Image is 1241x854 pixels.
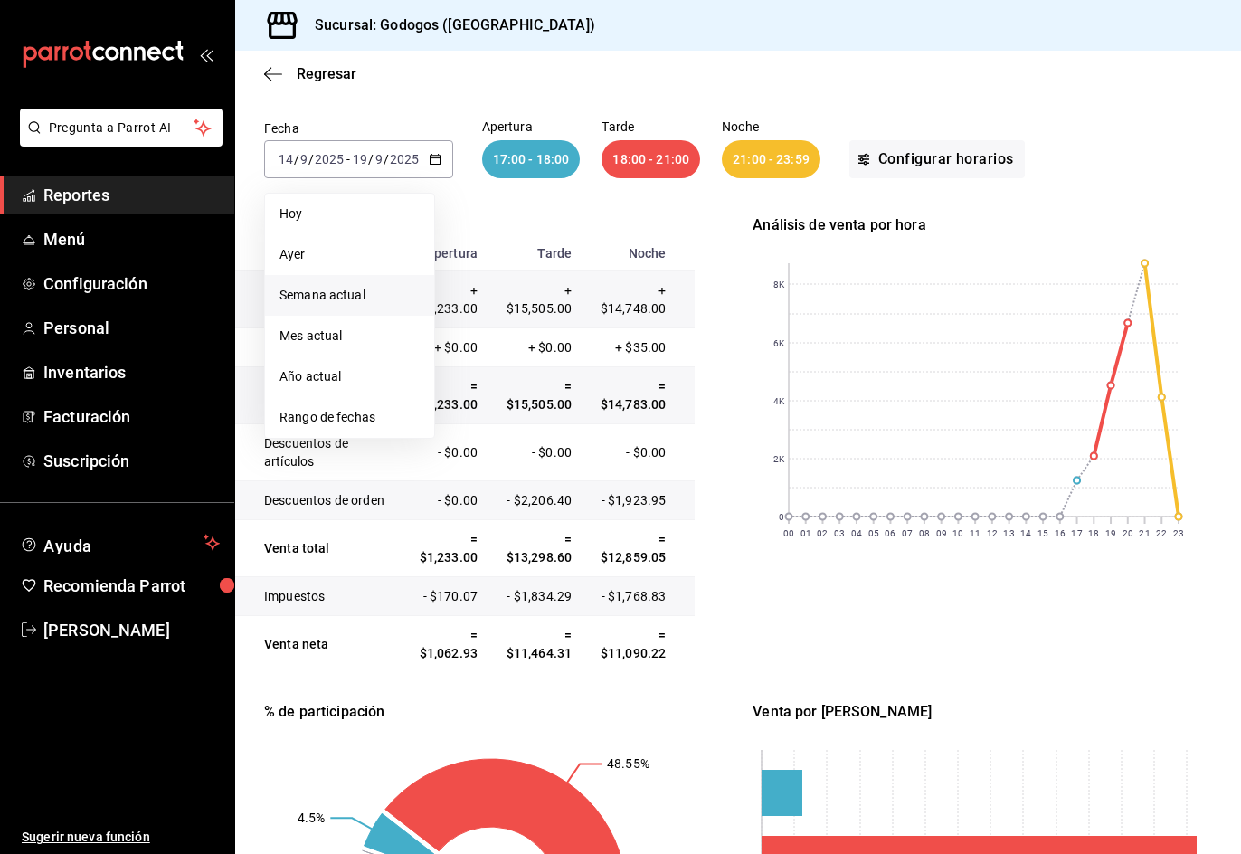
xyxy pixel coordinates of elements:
text: 04 [851,528,862,538]
td: - $2,206.40 [488,481,582,520]
div: Venta por [PERSON_NAME] [753,701,1212,723]
text: 11 [970,528,980,538]
span: Inventarios [43,360,220,384]
span: Facturación [43,404,220,429]
td: - $1,768.83 [582,577,695,616]
span: Reportes [43,183,220,207]
text: 21 [1140,528,1151,538]
td: + $0.00 [488,328,582,367]
span: / [308,152,314,166]
td: Venta neta [235,616,401,673]
button: Pregunta a Parrot AI [20,109,223,147]
text: 14 [1020,528,1031,538]
text: 16 [1055,528,1066,538]
text: 4K [773,396,785,406]
text: 00 [783,528,794,538]
td: = $11,090.22 [582,616,695,673]
text: 0 [779,512,784,522]
text: 15 [1037,528,1048,538]
text: 2K [773,454,785,464]
td: Venta bruta [235,367,401,424]
td: + $1,233.00 [401,271,488,328]
span: Sugerir nueva función [22,828,220,847]
div: 21:00 - 23:59 [722,140,820,178]
td: - $1,923.95 [582,481,695,520]
text: 05 [868,528,879,538]
p: Apertura [482,120,581,133]
text: 13 [1004,528,1015,538]
td: = $1,062.93 [401,616,488,673]
p: Resumen [235,214,695,236]
td: = $12,859.05 [582,520,695,577]
span: / [384,152,389,166]
input: -- [352,152,368,166]
span: Ayuda [43,532,196,554]
span: Año actual [279,367,420,386]
text: 19 [1105,528,1116,538]
button: Configurar horarios [849,140,1025,178]
text: 03 [834,528,845,538]
text: 17 [1072,528,1083,538]
text: 10 [953,528,964,538]
th: Apertura [401,236,488,271]
th: Noche [582,236,695,271]
span: Suscripción [43,449,220,473]
p: Noche [722,120,820,133]
td: = $11,464.31 [488,616,582,673]
span: Menú [43,227,220,251]
td: - $1,834.29 [488,577,582,616]
button: open_drawer_menu [199,47,213,62]
text: 8K [773,280,785,289]
span: / [294,152,299,166]
text: 07 [902,528,913,538]
td: + $15,505.00 [488,271,582,328]
text: 4.5% [298,811,326,826]
span: Mes actual [279,327,420,346]
td: = $13,298.60 [488,520,582,577]
th: Tarde [488,236,582,271]
span: Ayer [279,245,420,264]
div: 18:00 - 21:00 [602,140,700,178]
td: + $14,748.00 [582,271,695,328]
input: ---- [389,152,420,166]
td: + $0.00 [401,328,488,367]
input: -- [299,152,308,166]
td: = $15,505.00 [488,367,582,424]
td: - $0.00 [401,481,488,520]
span: Semana actual [279,286,420,305]
td: - $0.00 [582,424,695,481]
text: 08 [919,528,930,538]
td: = $1,233.00 [401,367,488,424]
td: = $1,233.00 [401,520,488,577]
td: Cargos por servicio [235,328,401,367]
text: 20 [1123,528,1133,538]
text: 06 [886,528,896,538]
td: Venta total [235,520,401,577]
span: - [346,152,350,166]
td: - $0.00 [401,424,488,481]
span: Hoy [279,204,420,223]
text: 6K [773,338,785,348]
text: 23 [1173,528,1184,538]
text: 09 [936,528,947,538]
div: Análisis de venta por hora [753,214,1212,236]
span: Recomienda Parrot [43,574,220,598]
span: [PERSON_NAME] [43,618,220,642]
input: ---- [314,152,345,166]
td: Total artículos [235,271,401,328]
h3: Sucursal: Godogos ([GEOGRAPHIC_DATA]) [300,14,595,36]
span: Pregunta a Parrot AI [49,119,194,138]
input: -- [278,152,294,166]
td: = $14,783.00 [582,367,695,424]
div: % de participación [264,701,724,723]
text: 22 [1156,528,1167,538]
a: Pregunta a Parrot AI [13,131,223,150]
span: Regresar [297,65,356,82]
p: Tarde [602,120,700,133]
td: + $35.00 [582,328,695,367]
text: 02 [818,528,829,538]
text: 18 [1088,528,1099,538]
text: 48.55% [607,757,649,772]
span: Rango de fechas [279,408,420,427]
td: - $0.00 [488,424,582,481]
